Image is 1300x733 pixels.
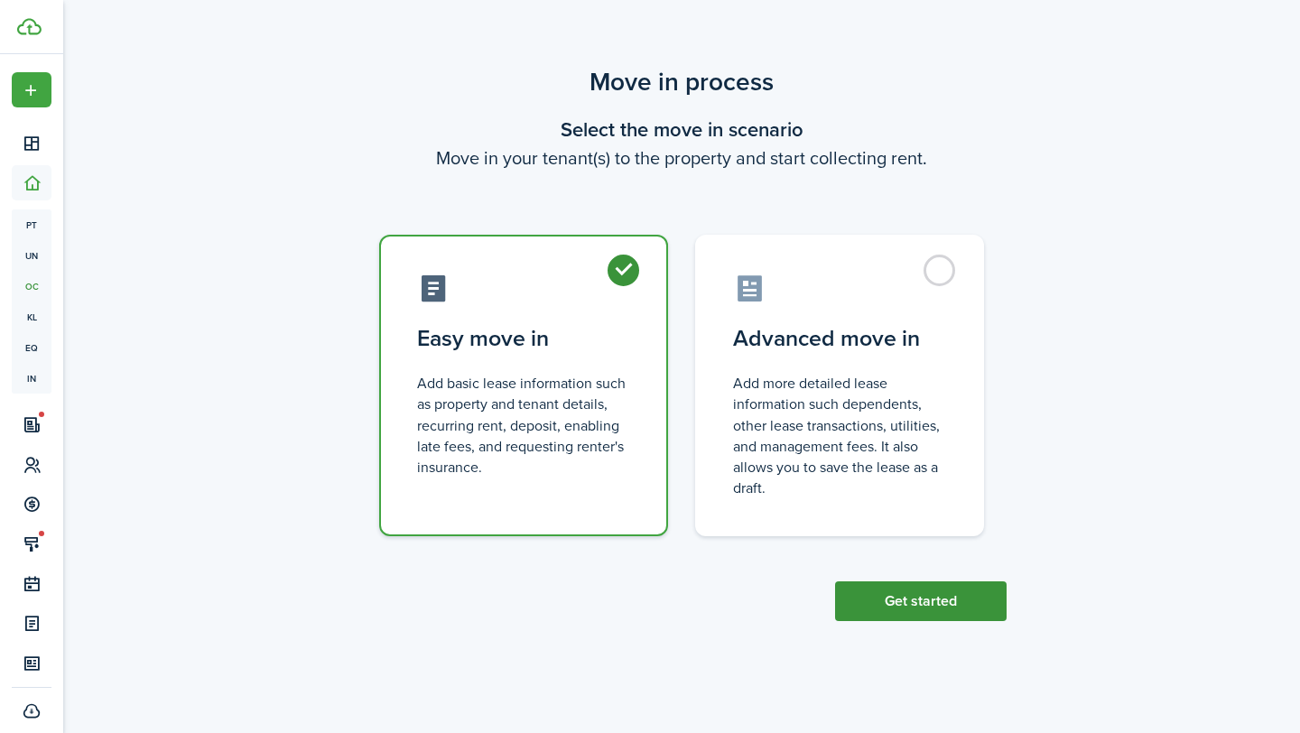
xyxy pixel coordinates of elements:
[835,581,1007,621] button: Get started
[12,363,51,394] a: in
[417,373,630,478] control-radio-card-description: Add basic lease information such as property and tenant details, recurring rent, deposit, enablin...
[12,332,51,363] a: eq
[357,63,1007,101] scenario-title: Move in process
[12,209,51,240] a: pt
[12,72,51,107] button: Open menu
[357,144,1007,172] wizard-step-header-description: Move in your tenant(s) to the property and start collecting rent.
[357,115,1007,144] wizard-step-header-title: Select the move in scenario
[17,18,42,35] img: TenantCloud
[417,322,630,355] control-radio-card-title: Easy move in
[12,271,51,302] a: oc
[733,373,946,498] control-radio-card-description: Add more detailed lease information such dependents, other lease transactions, utilities, and man...
[12,302,51,332] a: kl
[12,240,51,271] a: un
[733,322,946,355] control-radio-card-title: Advanced move in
